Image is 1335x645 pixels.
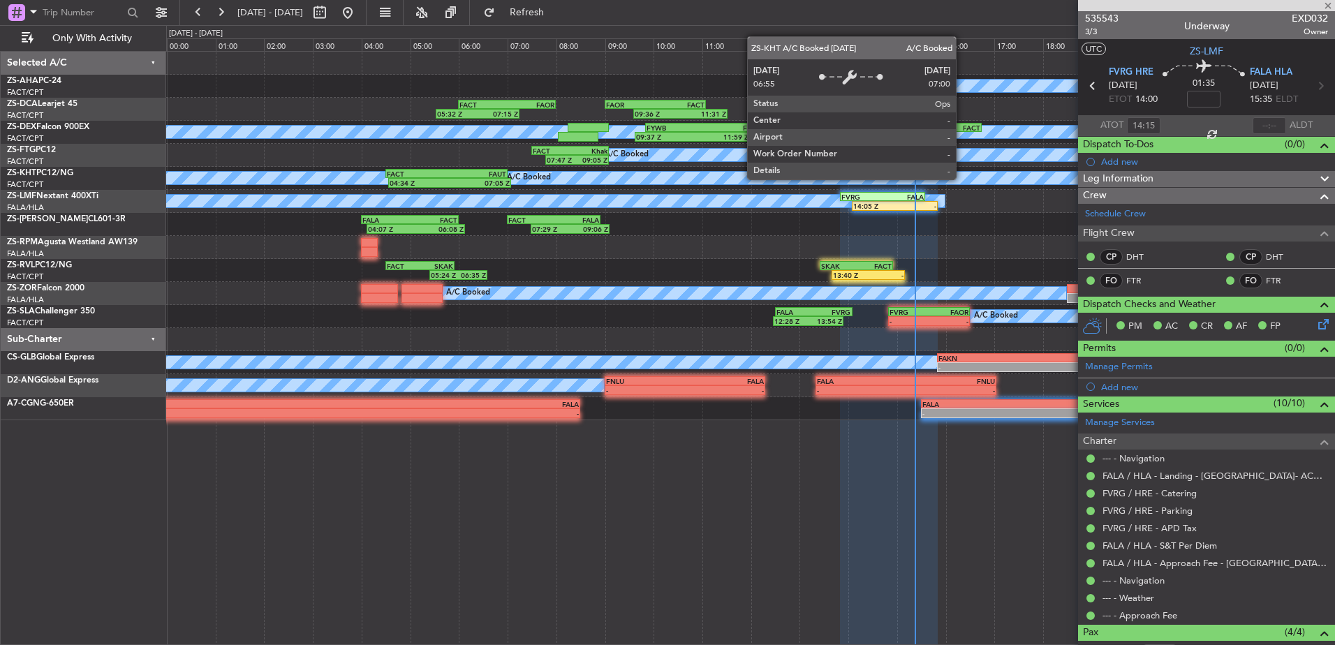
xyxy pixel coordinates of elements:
div: 09:36 Z [635,110,680,118]
span: FVRG HRE [1109,66,1153,80]
div: 07:15 Z [478,110,518,118]
span: Crew [1083,188,1107,204]
span: Charter [1083,433,1116,450]
a: FALA / HLA - Landing - [GEOGRAPHIC_DATA]- ACC # 1800 [1102,470,1328,482]
a: --- - Approach Fee [1102,609,1177,621]
div: 00:00 [167,38,216,51]
div: 01:00 [216,38,265,51]
div: - [296,409,579,417]
span: AC [1165,320,1178,334]
span: Refresh [498,8,556,17]
span: Pax [1083,625,1098,641]
a: DHT [1126,251,1158,263]
div: - [869,271,904,279]
a: FALA / HLA - S&T Per Diem [1102,540,1217,551]
span: 14:00 [1135,93,1158,107]
div: FO [1239,273,1262,288]
div: 18:00 [1043,38,1092,51]
div: Khak [570,147,607,155]
span: AF [1236,320,1247,334]
div: 09:37 Z [636,133,693,141]
a: FALA/HLA [7,295,44,305]
span: ZS-KHT [7,169,36,177]
div: - [851,133,933,141]
button: Only With Activity [15,27,152,50]
button: UTC [1082,43,1106,55]
div: 06:00 [459,38,508,51]
div: 02:00 [264,38,313,51]
div: 06:08 Z [416,225,464,233]
a: ZS-[PERSON_NAME]CL601-3R [7,215,126,223]
span: ZS-[PERSON_NAME] [7,215,88,223]
div: - [906,386,996,394]
a: ZS-DCALearjet 45 [7,100,78,108]
div: 05:00 [411,38,459,51]
a: FACT/CPT [7,133,43,144]
div: FACT [899,124,980,132]
span: CR [1201,320,1213,334]
span: ZS-LMF [1190,44,1223,59]
div: 05:24 Z [431,271,459,279]
input: Trip Number [43,2,123,23]
a: ZS-SLAChallenger 350 [7,307,95,316]
span: Owner [1292,26,1328,38]
a: --- - Navigation [1102,574,1165,586]
div: FACT [508,216,554,224]
a: FTR [1266,274,1297,287]
span: ZS-RPM [7,238,38,246]
span: PM [1128,320,1142,334]
div: - [817,386,906,394]
a: FTR [1126,274,1158,287]
div: 12:40 Z [784,87,804,95]
span: 535543 [1085,11,1119,26]
span: Permits [1083,341,1116,357]
span: Leg Information [1083,171,1153,187]
div: 13:00 [799,38,848,51]
div: CP [1239,249,1262,265]
div: FVRG [813,308,850,316]
a: --- - Navigation [1102,452,1165,464]
span: 15:35 [1250,93,1272,107]
div: FACT [533,147,570,155]
a: ZS-FTGPC12 [7,146,56,154]
div: - [894,202,936,210]
div: 12:28 Z [774,317,808,325]
a: ZS-ZORFalcon 2000 [7,284,84,292]
div: SKAK [420,262,453,270]
div: - [938,363,1195,371]
div: FALA [883,193,924,201]
div: 07:00 [508,38,556,51]
div: FALA [685,377,764,385]
div: 13:31 Z [804,87,823,95]
a: A7-CGNG-650ER [7,399,74,408]
div: 07:05 Z [450,179,510,187]
a: DHT [1266,251,1297,263]
a: ZS-RVLPC12/NG [7,261,72,269]
a: FALA / HLA - Approach Fee - [GEOGRAPHIC_DATA]- ACC # 1800 [1102,557,1328,569]
div: FACT [387,262,420,270]
div: 17:00 [994,38,1043,51]
div: FALA [362,216,410,224]
a: Manage Permits [1085,360,1153,374]
div: FALA [776,308,813,316]
div: 11:00 [702,38,751,51]
span: ZS-RVL [7,261,35,269]
span: FALA HLA [1250,66,1292,80]
div: Add new [1101,381,1328,393]
a: D2-ANGGlobal Express [7,376,98,385]
a: ZS-DEXFalcon 900EX [7,123,89,131]
span: FP [1270,320,1281,334]
div: FALA [296,400,579,408]
div: FALA [817,377,906,385]
span: 01:35 [1193,77,1215,91]
div: A/C Booked [605,144,649,165]
a: FACT/CPT [7,318,43,328]
div: 11:31 Z [680,110,725,118]
span: ZS-DCA [7,100,38,108]
div: 13:54 Z [809,317,842,325]
div: SKAK [821,262,857,270]
span: D2-ANG [7,376,40,385]
div: FACT [410,216,457,224]
div: 14:05 Z [853,202,894,210]
button: Refresh [477,1,561,24]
